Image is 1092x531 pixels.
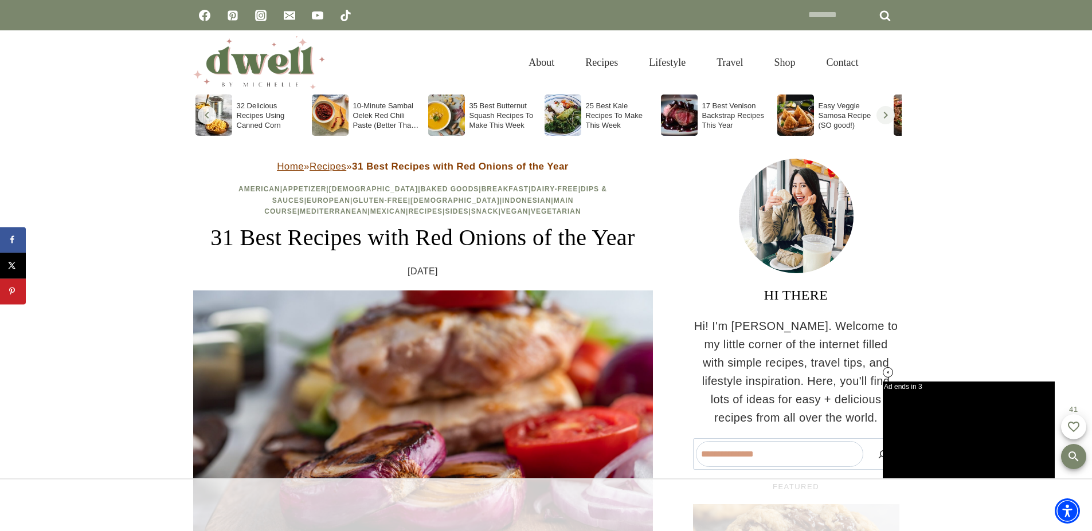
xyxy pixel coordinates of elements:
[370,207,406,215] a: Mexican
[334,4,357,27] a: TikTok
[278,4,301,27] a: Email
[283,185,326,193] a: Appetizer
[471,207,499,215] a: Snack
[633,44,701,81] a: Lifestyle
[310,161,346,172] a: Recipes
[277,161,569,172] span: » »
[513,44,570,81] a: About
[701,44,758,81] a: Travel
[693,285,899,305] h3: HI THERE
[502,196,551,204] a: Indonesian
[329,185,418,193] a: [DEMOGRAPHIC_DATA]
[193,221,653,255] h1: 31 Best Recipes with Red Onions of the Year
[445,207,468,215] a: Sides
[264,196,573,215] a: Main Course
[277,161,304,172] a: Home
[306,4,329,27] a: YouTube
[811,44,874,81] a: Contact
[221,4,244,27] a: Pinterest
[693,317,899,427] p: Hi! I'm [PERSON_NAME]. Welcome to my little corner of the internet filled with simple recipes, tr...
[353,196,408,204] a: Gluten-Free
[758,44,811,81] a: Shop
[238,185,280,193] a: American
[238,185,607,215] span: | | | | | | | | | | | | | | | | | |
[513,44,874,81] nav: Primary Navigation
[352,161,569,172] strong: 31 Best Recipes with Red Onions of the Year
[249,4,272,27] a: Instagram
[408,264,438,279] time: [DATE]
[193,36,325,89] img: DWELL by michelle
[570,44,633,81] a: Recipes
[307,196,350,204] a: European
[421,185,479,193] a: Baked Goods
[501,207,529,215] a: Vegan
[338,479,755,531] iframe: Advertisement
[410,196,500,204] a: [DEMOGRAPHIC_DATA]
[193,4,216,27] a: Facebook
[482,185,529,193] a: Breakfast
[300,207,367,215] a: Mediterranean
[272,185,607,204] a: Dips & Sauces
[531,207,581,215] a: Vegetarian
[1055,498,1080,524] div: Accessibility Menu
[531,185,578,193] a: Dairy-Free
[408,207,443,215] a: Recipes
